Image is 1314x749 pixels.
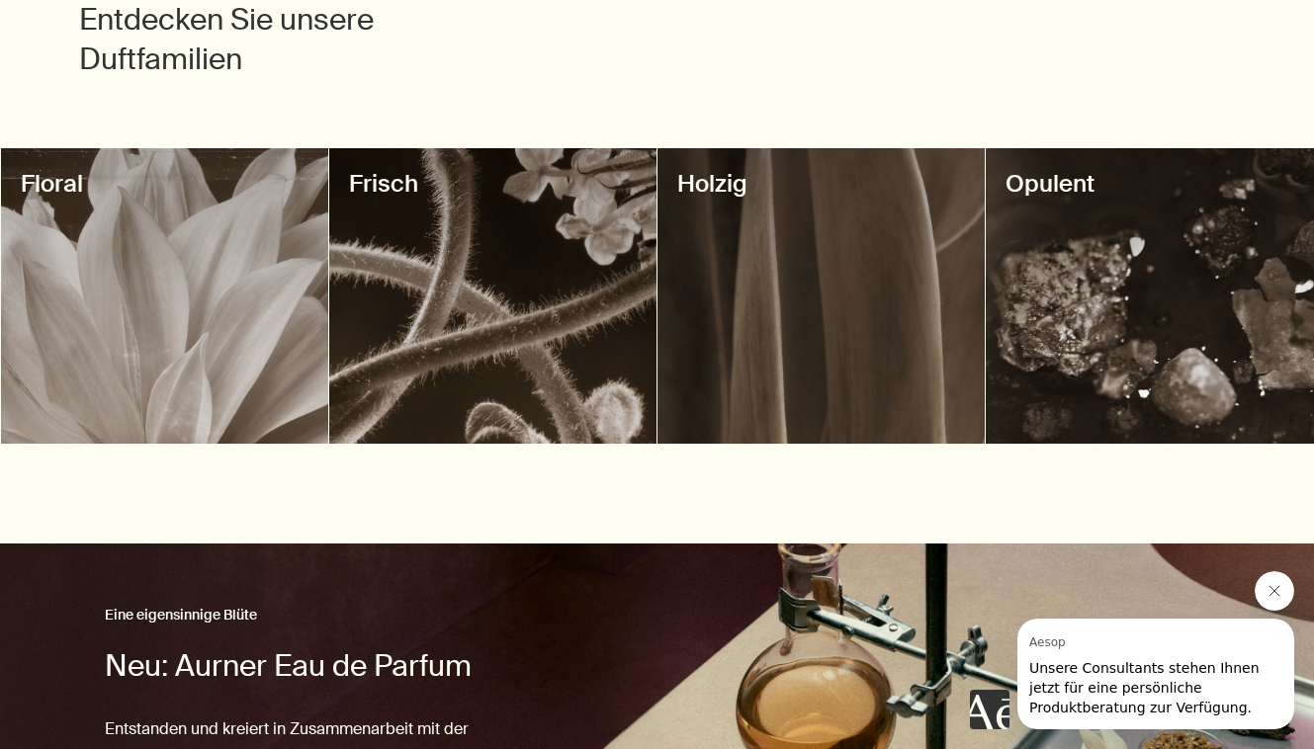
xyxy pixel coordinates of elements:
[657,148,985,444] a: decorativeHolzig
[1255,571,1294,611] iframe: Close message from Aesop
[1,148,328,444] a: decorativeFloral
[329,148,657,444] a: decorativeFrisch
[105,647,552,687] h2: Neu: Aurner Eau de Parfum
[986,148,1313,444] a: decorativeOpulent
[21,168,308,200] h3: Floral
[970,690,1009,729] iframe: no content
[970,571,1294,729] div: Aesop says "Unsere Consultants stehen Ihnen jetzt für eine persönliche Produktberatung zur Verfüg...
[1006,168,1293,200] h3: Opulent
[105,604,552,627] h3: Eine eigensinnige Blüte
[1017,619,1294,729] iframe: Message from Aesop
[677,168,965,200] h3: Holzig
[349,168,637,200] h3: Frisch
